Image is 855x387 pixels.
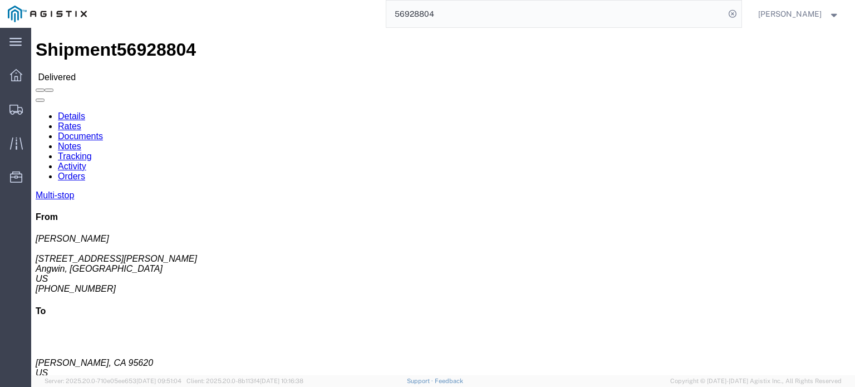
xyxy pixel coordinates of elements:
[407,378,435,384] a: Support
[260,378,303,384] span: [DATE] 10:16:38
[435,378,463,384] a: Feedback
[758,7,840,21] button: [PERSON_NAME]
[8,6,87,22] img: logo
[386,1,725,27] input: Search for shipment number, reference number
[758,8,822,20] span: Rochelle Manzoni
[45,378,181,384] span: Server: 2025.20.0-710e05ee653
[136,378,181,384] span: [DATE] 09:51:04
[186,378,303,384] span: Client: 2025.20.0-8b113f4
[670,376,842,386] span: Copyright © [DATE]-[DATE] Agistix Inc., All Rights Reserved
[31,28,855,375] iframe: FS Legacy Container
